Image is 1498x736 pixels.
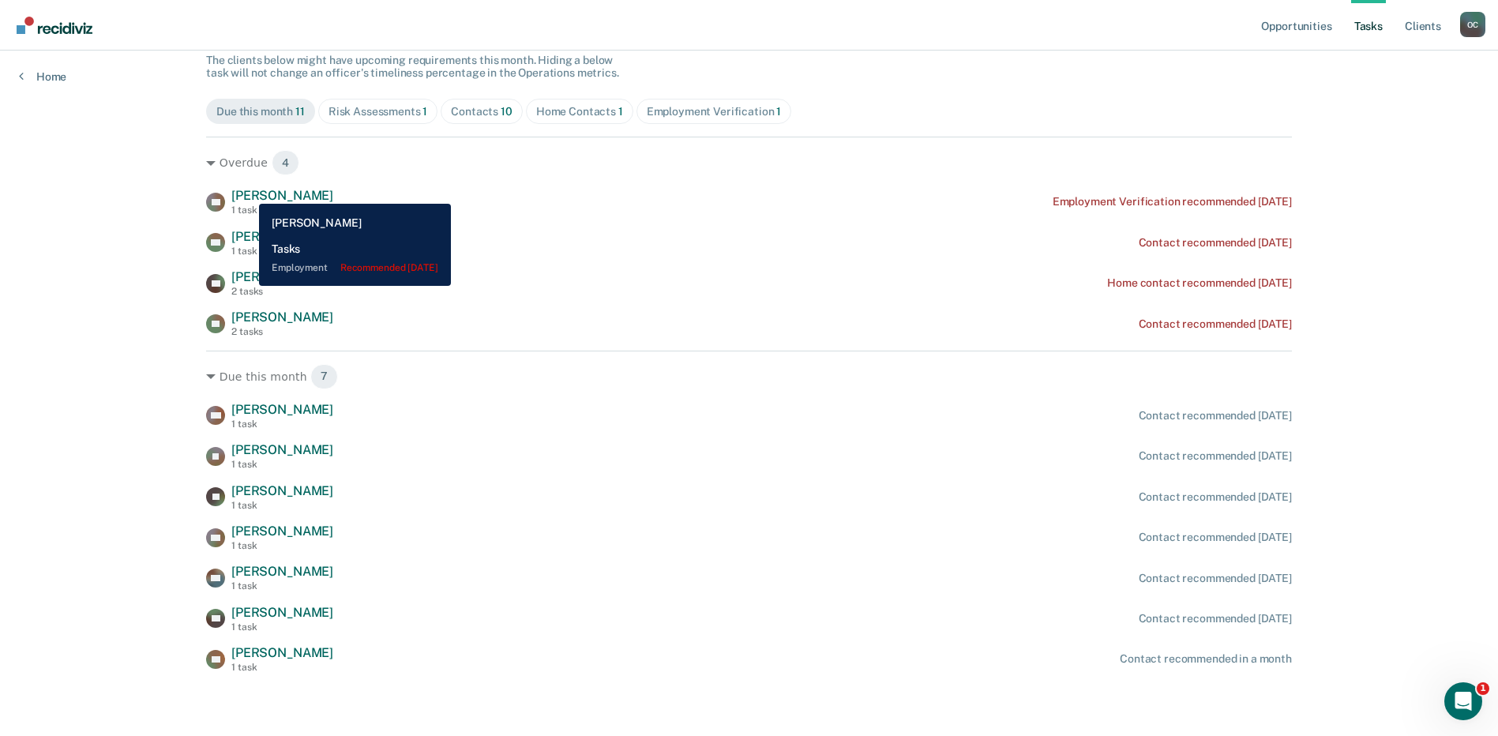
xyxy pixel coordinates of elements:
[231,662,333,673] div: 1 task
[647,105,782,118] div: Employment Verification
[17,17,92,34] img: Recidiviz
[776,105,781,118] span: 1
[451,105,512,118] div: Contacts
[19,69,66,84] a: Home
[1139,531,1292,544] div: Contact recommended [DATE]
[231,229,333,244] span: [PERSON_NAME]
[206,150,1292,175] div: Overdue 4
[231,402,333,417] span: [PERSON_NAME]
[231,621,333,633] div: 1 task
[1139,236,1292,250] div: Contact recommended [DATE]
[1477,682,1489,695] span: 1
[231,483,333,498] span: [PERSON_NAME]
[1139,572,1292,585] div: Contact recommended [DATE]
[1107,276,1292,290] div: Home contact recommended [DATE]
[618,105,623,118] span: 1
[231,605,333,620] span: [PERSON_NAME]
[295,105,305,118] span: 11
[1139,612,1292,625] div: Contact recommended [DATE]
[231,580,333,591] div: 1 task
[1460,12,1485,37] div: O C
[206,364,1292,389] div: Due this month 7
[231,269,333,284] span: [PERSON_NAME]
[501,105,512,118] span: 10
[231,645,333,660] span: [PERSON_NAME]
[1139,317,1292,331] div: Contact recommended [DATE]
[231,459,333,470] div: 1 task
[422,105,427,118] span: 1
[231,500,333,511] div: 1 task
[231,564,333,579] span: [PERSON_NAME]
[1139,449,1292,463] div: Contact recommended [DATE]
[1053,195,1292,208] div: Employment Verification recommended [DATE]
[1460,12,1485,37] button: Profile dropdown button
[231,442,333,457] span: [PERSON_NAME]
[231,246,333,257] div: 1 task
[272,150,299,175] span: 4
[231,419,333,430] div: 1 task
[329,105,428,118] div: Risk Assessments
[231,205,333,216] div: 1 task
[231,524,333,539] span: [PERSON_NAME]
[206,54,619,80] span: The clients below might have upcoming requirements this month. Hiding a below task will not chang...
[1444,682,1482,720] iframe: Intercom live chat
[231,188,333,203] span: [PERSON_NAME]
[536,105,623,118] div: Home Contacts
[216,105,305,118] div: Due this month
[231,326,333,337] div: 2 tasks
[1139,409,1292,422] div: Contact recommended [DATE]
[231,310,333,325] span: [PERSON_NAME]
[231,540,333,551] div: 1 task
[310,364,338,389] span: 7
[1120,652,1292,666] div: Contact recommended in a month
[1139,490,1292,504] div: Contact recommended [DATE]
[231,286,333,297] div: 2 tasks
